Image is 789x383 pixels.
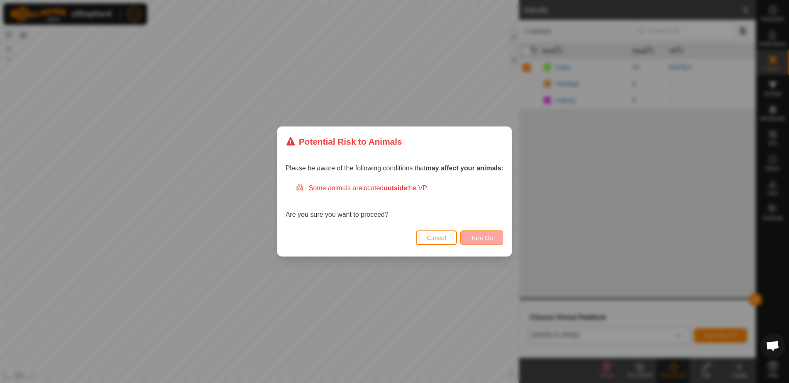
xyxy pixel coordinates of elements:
span: Turn On [471,235,493,241]
div: Potential Risk to Animals [286,135,402,148]
button: Cancel [416,230,457,245]
div: Some animals are [296,183,504,193]
span: located the VP. [362,184,428,191]
button: Turn On [460,230,503,245]
div: Open chat [760,333,785,358]
div: Are you sure you want to proceed? [286,183,504,220]
strong: may affect your animals: [426,165,504,172]
span: Please be aware of the following conditions that [286,165,504,172]
strong: outside [384,184,407,191]
span: Cancel [427,235,446,241]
